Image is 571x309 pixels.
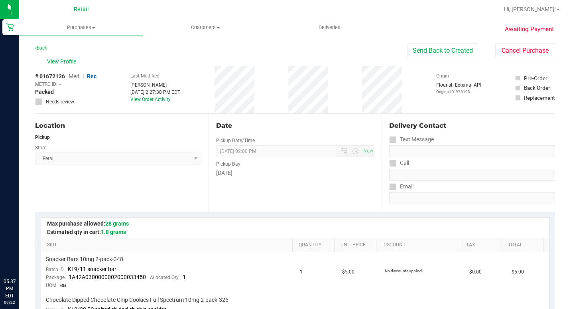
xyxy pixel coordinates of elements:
[216,160,240,168] label: Pickup Day
[342,268,354,276] span: $5.00
[87,73,96,79] span: Rec
[46,296,228,304] span: Chocolate Dipped Chocolate Chip Cookies Full Spectrum 10mg 2-pack-325
[512,268,524,276] span: $5.00
[35,121,201,131] div: Location
[524,94,555,102] div: Replacement
[389,134,434,145] label: Text Message
[130,97,171,102] a: View Order Activity
[389,145,555,157] input: Format: (999) 999-9999
[144,24,267,31] span: Customers
[35,88,54,96] span: Packed
[524,74,547,82] div: Pre-Order
[35,81,57,88] span: METRC ID:
[143,19,267,36] a: Customers
[466,242,498,248] a: Tax
[101,229,126,235] span: 1.8 grams
[216,137,255,144] label: Pickup Date/Time
[300,268,303,276] span: 1
[389,121,555,131] div: Delivery Contact
[341,242,373,248] a: Unit Price
[35,135,50,140] strong: Pickup
[504,6,556,12] span: Hi, [PERSON_NAME]!
[35,72,65,81] span: # 01672126
[389,169,555,181] input: Format: (999) 999-9999
[19,24,143,31] span: Purchases
[495,43,555,58] button: Cancel Purchase
[46,256,123,263] span: Snacker Bars 10mg 2-pack-348
[68,266,116,272] span: KI 9/11 snacker bar
[469,268,482,276] span: $0.00
[69,73,79,79] span: Med
[47,229,126,235] span: Estimated qty in cart:
[130,72,159,79] label: Last Modified
[46,267,64,272] span: Batch ID
[524,84,550,92] div: Back Order
[35,45,47,51] a: Back
[436,72,449,79] label: Origin
[24,244,33,254] iframe: Resource center unread badge
[46,98,74,105] span: Needs review
[268,19,392,36] a: Deliveries
[4,278,16,299] p: 05:37 PM EDT
[47,242,289,248] a: SKU
[130,89,180,96] div: [DATE] 2:27:38 PM EDT
[436,81,481,95] div: Flourish External API
[389,157,409,169] label: Call
[216,169,375,177] div: [DATE]
[60,282,66,288] span: ea
[385,269,422,273] span: No discounts applied
[505,25,554,34] span: Awaiting Payment
[105,220,129,227] span: 28 grams
[35,144,46,151] label: Store
[74,6,89,13] span: Retail
[130,81,180,89] div: [PERSON_NAME]
[59,81,61,88] span: -
[83,73,84,79] span: |
[382,242,457,248] a: Discount
[46,275,65,280] span: Package
[47,57,79,66] span: View Profile
[4,299,16,305] p: 09/22
[6,23,14,31] inline-svg: Retail
[308,24,351,31] span: Deliveries
[150,275,179,280] span: Allocated Qty
[216,121,375,131] div: Date
[8,245,32,269] iframe: Resource center
[47,220,129,227] span: Max purchase allowed:
[408,43,478,58] button: Send Back to Created
[69,274,146,280] span: 1A42A0300000002000033450
[508,242,540,248] a: Total
[46,283,56,288] span: UOM
[183,274,186,280] span: 1
[19,19,143,36] a: Purchases
[436,89,481,95] p: Original ID: 970193
[299,242,331,248] a: Quantity
[389,181,413,192] label: Email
